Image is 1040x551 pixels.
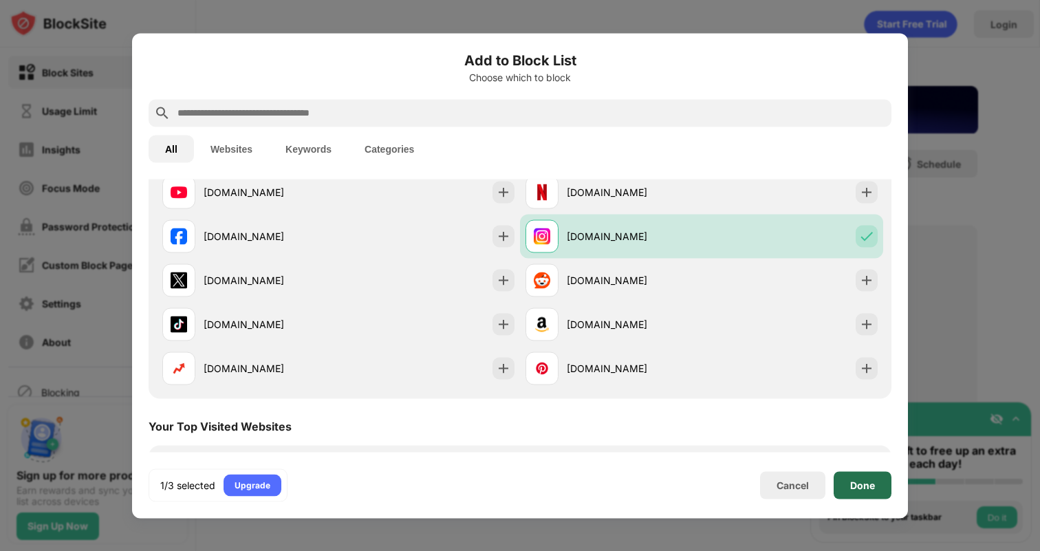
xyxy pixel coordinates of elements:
[204,185,338,199] div: [DOMAIN_NAME]
[850,479,875,490] div: Done
[204,229,338,244] div: [DOMAIN_NAME]
[171,360,187,376] img: favicons
[171,272,187,288] img: favicons
[534,360,550,376] img: favicons
[567,317,702,332] div: [DOMAIN_NAME]
[534,184,550,200] img: favicons
[149,72,891,83] div: Choose which to block
[567,361,702,376] div: [DOMAIN_NAME]
[204,361,338,376] div: [DOMAIN_NAME]
[204,317,338,332] div: [DOMAIN_NAME]
[154,105,171,121] img: search.svg
[204,273,338,288] div: [DOMAIN_NAME]
[567,273,702,288] div: [DOMAIN_NAME]
[149,50,891,70] h6: Add to Block List
[534,228,550,244] img: favicons
[567,229,702,244] div: [DOMAIN_NAME]
[235,478,270,492] div: Upgrade
[194,135,269,162] button: Websites
[149,419,292,433] div: Your Top Visited Websites
[534,272,550,288] img: favicons
[534,316,550,332] img: favicons
[348,135,431,162] button: Categories
[171,184,187,200] img: favicons
[171,228,187,244] img: favicons
[149,135,194,162] button: All
[160,478,215,492] div: 1/3 selected
[171,316,187,332] img: favicons
[269,135,348,162] button: Keywords
[777,479,809,491] div: Cancel
[567,185,702,199] div: [DOMAIN_NAME]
